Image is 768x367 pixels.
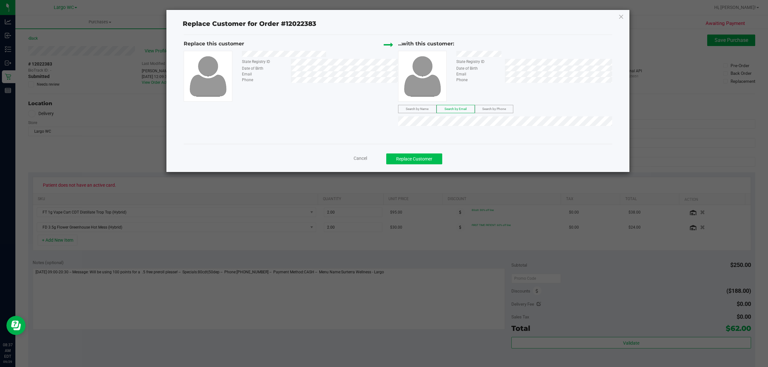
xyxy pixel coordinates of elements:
span: Replace this customer [184,41,244,47]
span: Replace Customer for Order #12022383 [179,19,320,29]
div: Date of Birth [452,66,505,71]
div: Phone [452,77,505,83]
img: user-icon.png [185,54,231,98]
span: ...with this customer: [398,41,454,47]
div: State Registry ID [452,59,505,65]
img: user-icon.png [400,54,445,98]
div: State Registry ID [237,59,291,65]
div: Email [237,71,291,77]
span: Search by Phone [482,107,506,111]
button: Replace Customer [386,153,442,164]
span: Cancel [354,156,367,161]
span: Search by Name [406,107,428,111]
span: Search by Email [444,107,467,111]
div: Phone [237,77,291,83]
div: Date of Birth [237,66,291,71]
iframe: Resource center [6,316,26,335]
div: Email [452,71,505,77]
